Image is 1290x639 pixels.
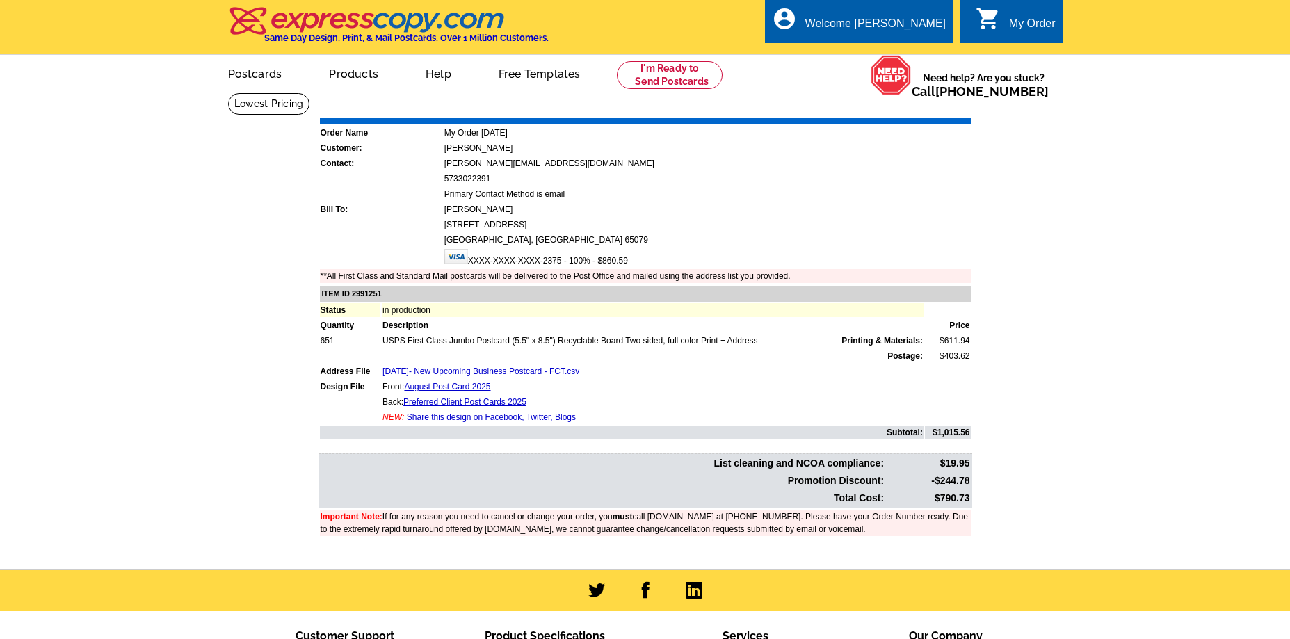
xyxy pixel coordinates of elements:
td: $790.73 [886,490,970,506]
td: Subtotal: [320,426,924,439]
div: My Order [1009,17,1056,37]
td: Primary Contact Method is email [444,187,971,201]
a: Preferred Client Post Cards 2025 [403,397,526,407]
span: NEW: [382,412,404,422]
td: **All First Class and Standard Mail postcards will be delivered to the Post Office and mailed usi... [320,269,971,283]
td: USPS First Class Jumbo Postcard (5.5" x 8.5") Recyclable Board Two sided, full color Print + Address [382,334,924,348]
a: Free Templates [476,56,603,89]
td: List cleaning and NCOA compliance: [320,455,885,471]
a: [PHONE_NUMBER] [935,84,1049,99]
i: account_circle [772,6,797,31]
td: My Order [DATE] [444,126,971,140]
a: Products [307,56,401,89]
a: Share this design on Facebook, Twitter, Blogs [407,412,576,422]
td: [STREET_ADDRESS] [444,218,971,232]
td: Address File [320,364,381,378]
td: 5733022391 [444,172,971,186]
td: Bill To: [320,202,442,216]
a: [DATE]- New Upcoming Business Postcard - FCT.csv [382,366,579,376]
span: Need help? Are you stuck? [912,71,1056,99]
td: Back: [382,395,924,409]
i: shopping_cart [976,6,1001,31]
strong: Postage: [887,351,923,361]
a: August Post Card 2025 [404,382,490,391]
td: Total Cost: [320,490,885,506]
td: Description [382,318,924,332]
td: [PERSON_NAME][EMAIL_ADDRESS][DOMAIN_NAME] [444,156,971,170]
td: Design File [320,380,381,394]
td: Customer: [320,141,442,155]
td: [GEOGRAPHIC_DATA], [GEOGRAPHIC_DATA] 65079 [444,233,971,247]
td: [PERSON_NAME] [444,202,971,216]
td: in production [382,303,924,317]
b: must [613,512,633,521]
a: Help [403,56,474,89]
font: Important Note: [321,512,382,521]
a: shopping_cart My Order [976,15,1056,33]
td: Contact: [320,156,442,170]
td: Price [925,318,971,332]
h4: Same Day Design, Print, & Mail Postcards. Over 1 Million Customers. [264,33,549,43]
td: [PERSON_NAME] [444,141,971,155]
td: Front: [382,380,924,394]
td: XXXX-XXXX-XXXX-2375 - 100% - $860.59 [444,248,971,268]
td: If for any reason you need to cancel or change your order, you call [DOMAIN_NAME] at [PHONE_NUMBE... [320,510,971,536]
img: visa.gif [444,249,468,264]
a: Same Day Design, Print, & Mail Postcards. Over 1 Million Customers. [228,17,549,43]
td: 651 [320,334,381,348]
td: $403.62 [925,349,971,363]
div: Welcome [PERSON_NAME] [805,17,946,37]
span: Printing & Materials: [841,334,923,347]
td: Status [320,303,381,317]
td: Order Name [320,126,442,140]
td: ITEM ID 2991251 [320,286,971,302]
span: Call [912,84,1049,99]
a: Postcards [206,56,305,89]
td: $1,015.56 [925,426,971,439]
td: -$244.78 [886,473,970,489]
td: $19.95 [886,455,970,471]
img: help [871,55,912,95]
td: Quantity [320,318,381,332]
td: $611.94 [925,334,971,348]
td: Promotion Discount: [320,473,885,489]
